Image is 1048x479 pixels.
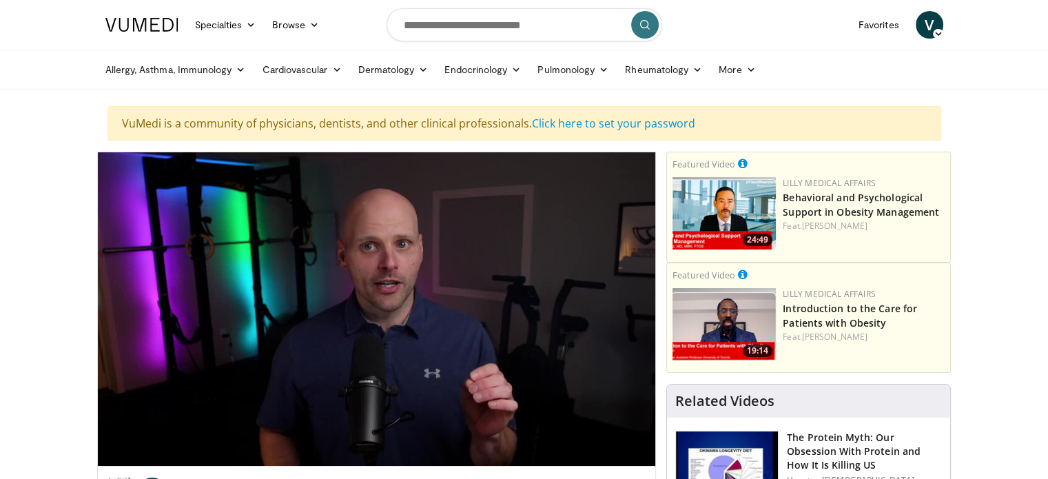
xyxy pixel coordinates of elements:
a: 24:49 [672,177,776,249]
a: Rheumatology [617,56,710,83]
a: Allergy, Asthma, Immunology [97,56,254,83]
a: Dermatology [350,56,437,83]
a: Lilly Medical Affairs [783,177,876,189]
div: VuMedi is a community of physicians, dentists, and other clinical professionals. [107,106,941,141]
a: Pulmonology [529,56,617,83]
small: Featured Video [672,269,735,281]
a: [PERSON_NAME] [802,220,867,232]
a: V [916,11,943,39]
span: 19:14 [743,345,772,357]
img: acc2e291-ced4-4dd5-b17b-d06994da28f3.png.150x105_q85_crop-smart_upscale.png [672,288,776,360]
img: VuMedi Logo [105,18,178,32]
div: Feat. [783,331,945,343]
video-js: Video Player [98,152,656,467]
small: Featured Video [672,158,735,170]
h4: Related Videos [675,393,774,409]
span: 24:49 [743,234,772,246]
a: Cardiovascular [254,56,349,83]
a: Lilly Medical Affairs [783,288,876,300]
img: ba3304f6-7838-4e41-9c0f-2e31ebde6754.png.150x105_q85_crop-smart_upscale.png [672,177,776,249]
a: More [710,56,763,83]
a: Behavioral and Psychological Support in Obesity Management [783,191,939,218]
input: Search topics, interventions [387,8,662,41]
a: Browse [264,11,327,39]
a: Favorites [850,11,907,39]
a: Endocrinology [436,56,529,83]
a: Click here to set your password [532,116,695,131]
a: Introduction to the Care for Patients with Obesity [783,302,917,329]
a: Specialties [187,11,265,39]
a: 19:14 [672,288,776,360]
div: Feat. [783,220,945,232]
a: [PERSON_NAME] [802,331,867,343]
h3: The Protein Myth: Our Obsession With Protein and How It Is Killing US [787,431,942,472]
